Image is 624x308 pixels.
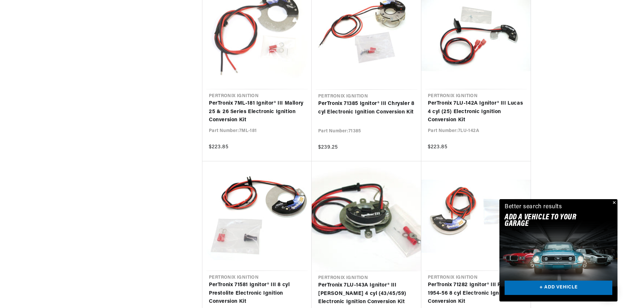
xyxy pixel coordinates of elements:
[505,281,612,295] a: + ADD VEHICLE
[318,100,415,116] a: PerTronix 71385 Ignitor® III Chrysler 8 cyl Electronic Ignition Conversion Kit
[505,214,596,227] h2: Add A VEHICLE to your garage
[209,281,305,306] a: PerTronix 71581 Ignitor® III 8 cyl Prestolite Electronic Ignition Conversion Kit
[209,99,305,125] a: PerTronix 7ML-181 Ignitor® III Mallory 25 & 26 Series Electronic Ignition Conversion Kit
[318,281,415,306] a: PerTronix 7LU-143A Ignitor® III [PERSON_NAME] 4 cyl (43/45/59) Electronic Ignition Conversion Kit
[610,199,617,207] button: Close
[428,281,524,306] a: PerTronix 71282 Ignitor® III Ford 1954-56 8 cyl Electronic Ignition Conversion Kit
[505,202,562,212] div: Better search results
[428,99,524,125] a: PerTronix 7LU-142A Ignitor® III Lucas 4 cyl (25) Electronic Ignition Conversion Kit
